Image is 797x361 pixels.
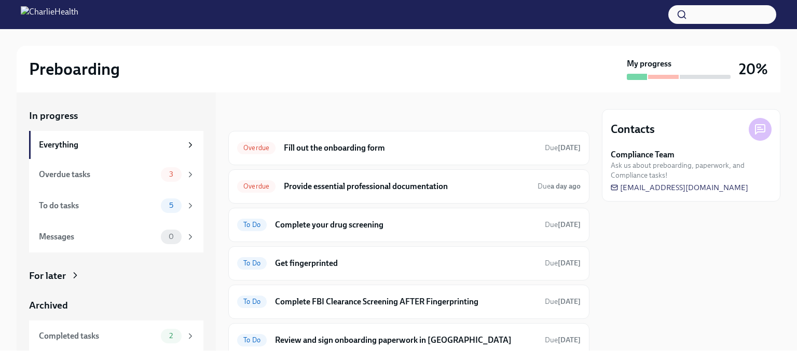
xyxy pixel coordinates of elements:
[237,221,267,229] span: To Do
[551,182,581,191] strong: a day ago
[39,139,182,151] div: Everything
[29,159,203,190] a: Overdue tasks3
[29,299,203,312] a: Archived
[29,59,120,79] h2: Preboarding
[237,178,581,195] a: OverdueProvide essential professional documentationDuea day ago
[29,131,203,159] a: Everything
[275,258,537,269] h6: Get fingerprinted
[545,297,581,306] span: September 7th, 2025 09:00
[558,297,581,306] strong: [DATE]
[29,269,66,283] div: For later
[545,143,581,153] span: August 30th, 2025 09:00
[228,109,277,123] div: In progress
[275,296,537,307] h6: Complete FBI Clearance Screening AFTER Fingerprinting
[558,220,581,229] strong: [DATE]
[29,221,203,252] a: Messages0
[545,220,581,230] span: September 4th, 2025 09:00
[237,255,581,272] a: To DoGet fingerprintedDue[DATE]
[39,330,157,342] div: Completed tasks
[163,332,179,340] span: 2
[21,6,78,23] img: CharlieHealth
[558,336,581,344] strong: [DATE]
[237,144,276,152] span: Overdue
[237,259,267,267] span: To Do
[611,149,675,161] strong: Compliance Team
[538,182,581,191] span: Due
[39,231,157,243] div: Messages
[39,200,157,211] div: To do tasks
[538,181,581,191] span: September 3rd, 2025 09:00
[275,219,537,231] h6: Complete your drug screening
[29,269,203,283] a: For later
[545,259,581,268] span: Due
[284,142,537,154] h6: Fill out the onboarding form
[237,182,276,190] span: Overdue
[284,181,529,192] h6: Provide essential professional documentation
[545,143,581,152] span: Due
[237,298,267,305] span: To Do
[545,297,581,306] span: Due
[29,320,203,352] a: Completed tasks2
[237,217,581,233] a: To DoComplete your drug screeningDue[DATE]
[627,58,671,70] strong: My progress
[739,60,768,78] h3: 20%
[237,336,267,344] span: To Do
[163,170,180,178] span: 3
[39,169,157,180] div: Overdue tasks
[545,335,581,345] span: September 7th, 2025 09:00
[545,258,581,268] span: September 4th, 2025 09:00
[545,336,581,344] span: Due
[611,182,748,193] a: [EMAIL_ADDRESS][DOMAIN_NAME]
[29,190,203,221] a: To do tasks5
[558,259,581,268] strong: [DATE]
[275,335,537,346] h6: Review and sign onboarding paperwork in [GEOGRAPHIC_DATA]
[558,143,581,152] strong: [DATE]
[237,140,581,156] a: OverdueFill out the onboarding formDue[DATE]
[237,332,581,349] a: To DoReview and sign onboarding paperwork in [GEOGRAPHIC_DATA]Due[DATE]
[163,202,180,209] span: 5
[545,220,581,229] span: Due
[611,122,655,137] h4: Contacts
[237,293,581,310] a: To DoComplete FBI Clearance Screening AFTER FingerprintingDue[DATE]
[611,161,772,180] span: Ask us about preboarding, paperwork, and Compliance tasks!
[29,109,203,123] a: In progress
[162,233,180,240] span: 0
